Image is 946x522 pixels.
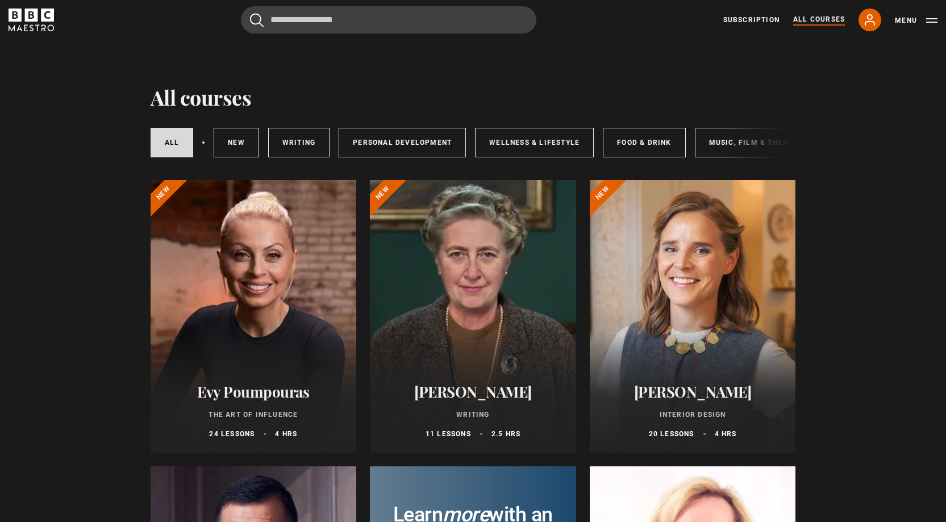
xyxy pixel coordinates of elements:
[384,410,562,420] p: Writing
[339,128,466,157] a: Personal Development
[209,429,255,439] p: 24 lessons
[250,13,264,27] button: Submit the search query
[151,180,357,453] a: Evy Poumpouras The Art of Influence 24 lessons 4 hrs New
[491,429,520,439] p: 2.5 hrs
[164,410,343,420] p: The Art of Influence
[475,128,594,157] a: Wellness & Lifestyle
[649,429,694,439] p: 20 lessons
[151,128,194,157] a: All
[9,9,54,31] svg: BBC Maestro
[793,14,845,26] a: All Courses
[426,429,471,439] p: 11 lessons
[164,383,343,400] h2: Evy Poumpouras
[603,410,782,420] p: Interior Design
[241,6,536,34] input: Search
[895,15,937,26] button: Toggle navigation
[151,85,252,109] h1: All courses
[590,180,796,453] a: [PERSON_NAME] Interior Design 20 lessons 4 hrs New
[268,128,330,157] a: Writing
[715,429,737,439] p: 4 hrs
[603,383,782,400] h2: [PERSON_NAME]
[603,128,685,157] a: Food & Drink
[275,429,297,439] p: 4 hrs
[723,15,780,25] a: Subscription
[214,128,259,157] a: New
[384,383,562,400] h2: [PERSON_NAME]
[370,180,576,453] a: [PERSON_NAME] Writing 11 lessons 2.5 hrs New
[695,128,816,157] a: Music, Film & Theatre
